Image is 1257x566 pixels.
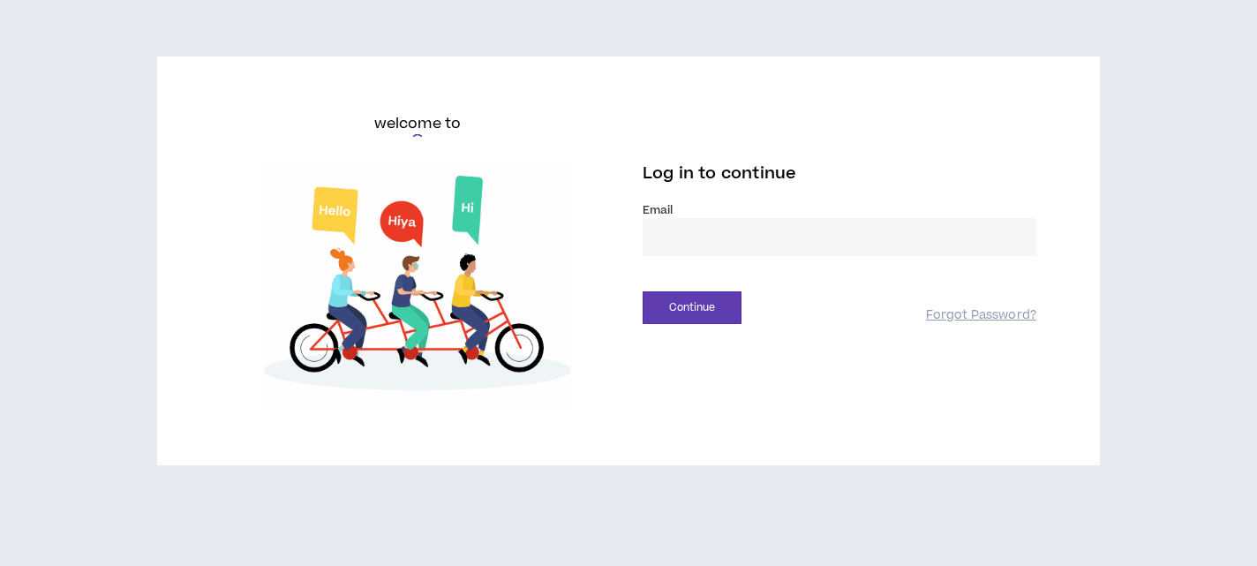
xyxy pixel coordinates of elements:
[643,162,796,185] span: Log in to continue
[374,113,462,134] h6: welcome to
[643,202,1036,218] label: Email
[221,164,614,409] img: Welcome to Wripple
[643,291,741,324] button: Continue
[926,307,1036,324] a: Forgot Password?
